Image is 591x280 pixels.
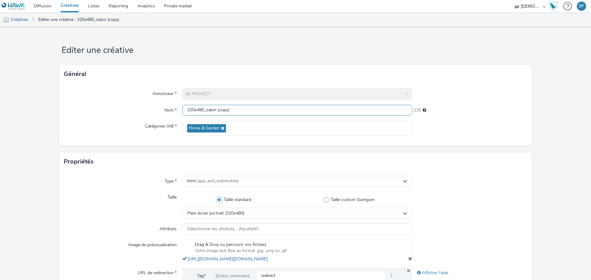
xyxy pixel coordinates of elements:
span: (app_and_webmobile) [197,178,239,184]
label: Annonceur * [150,88,179,97]
div: Afficher l'aide [412,267,527,278]
span: Votre image doit être au format .jpg, .png ou .gif [195,248,287,254]
span: Taille standard [224,197,251,203]
span: Taille custom Gumgum [331,197,375,203]
h3: Propriétés [64,157,94,166]
img: Hawk Academy [549,1,558,11]
span: Plein écran portrait (320x480) [187,211,244,216]
img: undefined Logo [2,2,25,10]
span: 235 [414,107,421,113]
span: Home & Garden [189,126,219,131]
a: Editer une créative : 320x480_salon (copy) [35,12,122,27]
label: Image de prévisualisation [126,239,179,248]
label: Type * [162,176,179,184]
a: Hawk Academy [549,1,560,11]
input: Nom [182,105,412,116]
img: mobile [3,17,9,23]
span: Drag & Drop ou parcourir vos fichiers. [195,242,287,248]
label: URL de redirection * [135,267,179,276]
h3: Général [64,69,86,79]
h1: Editer une créative [59,45,532,56]
label: Taille [165,192,179,200]
span: Sélectionner les attributs... (facultatif) [187,227,259,232]
label: Nom * [162,105,179,113]
div: BP [579,2,584,11]
a: [URL][DOMAIN_NAME][DOMAIN_NAME] [188,256,270,262]
div: 255 caractères maximum [423,107,426,113]
label: Catégories IAB * [143,121,179,129]
span: html [187,179,239,184]
label: Attributs [157,223,179,232]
